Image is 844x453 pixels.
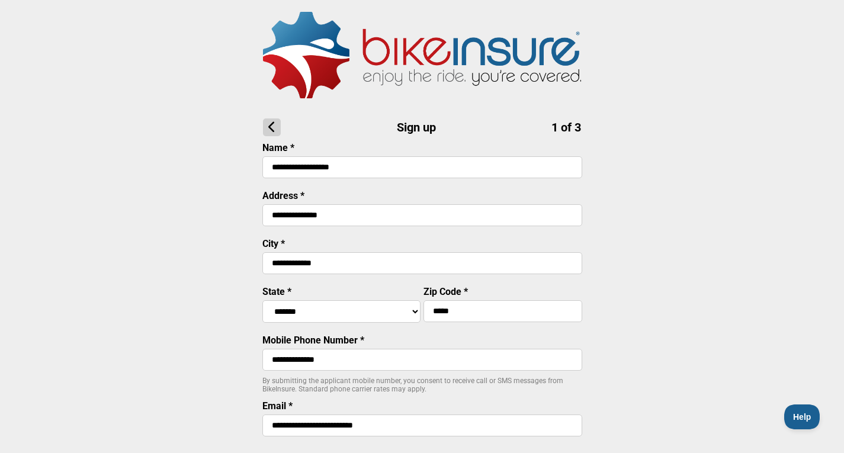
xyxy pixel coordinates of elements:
label: Mobile Phone Number * [262,335,364,346]
p: By submitting the applicant mobile number, you consent to receive call or SMS messages from BikeI... [262,377,582,393]
label: State * [262,286,291,297]
label: Zip Code * [423,286,468,297]
label: Address * [262,190,304,201]
label: Email * [262,400,293,412]
label: City * [262,238,285,249]
span: 1 of 3 [551,120,581,134]
iframe: Toggle Customer Support [784,404,820,429]
h1: Sign up [263,118,581,136]
label: Name * [262,142,294,153]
